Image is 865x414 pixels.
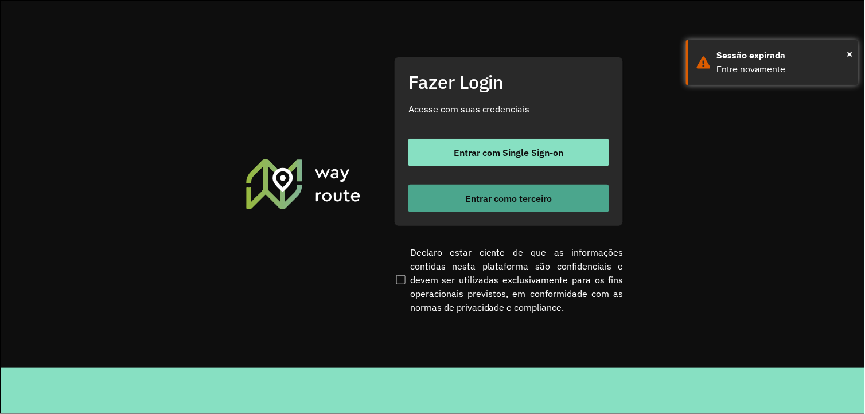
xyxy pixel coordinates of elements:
div: Sessão expirada [717,49,850,63]
button: button [408,185,609,212]
span: × [847,45,853,63]
p: Acesse com suas credenciais [408,102,609,116]
button: Close [847,45,853,63]
button: button [408,139,609,166]
div: Entre novamente [717,63,850,76]
span: Entrar com Single Sign-on [454,148,564,157]
h2: Fazer Login [408,71,609,93]
img: Roteirizador AmbevTech [244,158,363,210]
span: Entrar como terceiro [466,194,552,203]
label: Declaro estar ciente de que as informações contidas nesta plataforma são confidenciais e devem se... [394,245,624,314]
